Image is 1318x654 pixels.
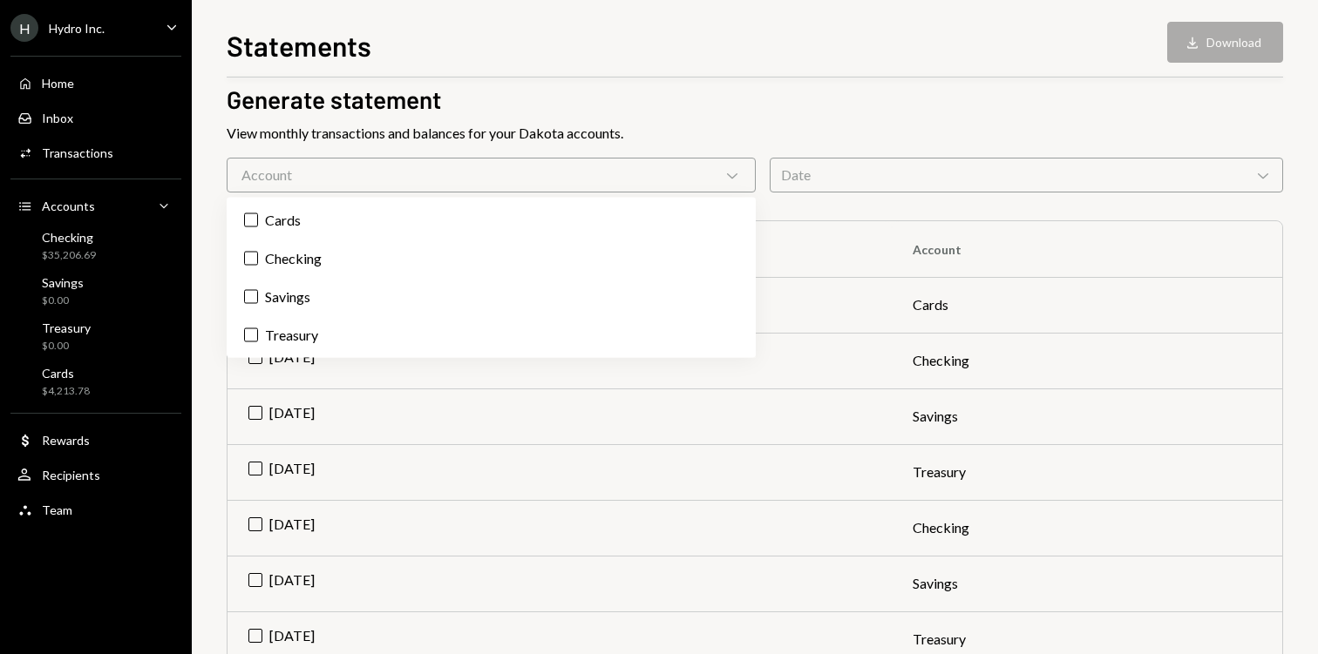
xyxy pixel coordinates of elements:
[42,145,113,160] div: Transactions
[234,243,749,274] label: Checking
[227,28,371,63] h1: Statements
[892,556,1282,611] td: Savings
[42,111,73,125] div: Inbox
[234,281,749,313] label: Savings
[770,158,1283,192] div: Date
[892,388,1282,444] td: Savings
[42,248,96,263] div: $35,206.69
[10,424,181,455] a: Rewards
[10,102,181,133] a: Inbox
[892,221,1282,277] th: Account
[10,315,181,357] a: Treasury$0.00
[42,366,90,381] div: Cards
[42,433,90,448] div: Rewards
[42,339,91,354] div: $0.00
[42,275,84,290] div: Savings
[42,199,95,213] div: Accounts
[42,468,100,482] div: Recipients
[234,205,749,236] label: Cards
[244,290,258,304] button: Savings
[10,270,181,312] a: Savings$0.00
[10,494,181,525] a: Team
[892,444,1282,500] td: Treasury
[42,230,96,245] div: Checking
[10,14,38,42] div: H
[42,502,72,517] div: Team
[234,320,749,351] label: Treasury
[227,158,756,192] div: Account
[49,21,105,36] div: Hydro Inc.
[10,225,181,266] a: Checking$35,206.69
[244,328,258,342] button: Treasury
[892,277,1282,333] td: Cards
[892,333,1282,388] td: Checking
[10,459,181,490] a: Recipients
[227,123,1283,144] div: View monthly transactions and balances for your Dakota accounts.
[42,320,91,335] div: Treasury
[10,137,181,168] a: Transactions
[244,252,258,266] button: Checking
[42,76,74,91] div: Home
[244,213,258,227] button: Cards
[892,500,1282,556] td: Checking
[227,83,1283,117] h2: Generate statement
[10,361,181,402] a: Cards$4,213.78
[42,384,90,399] div: $4,213.78
[42,293,84,308] div: $0.00
[10,67,181,98] a: Home
[10,190,181,221] a: Accounts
